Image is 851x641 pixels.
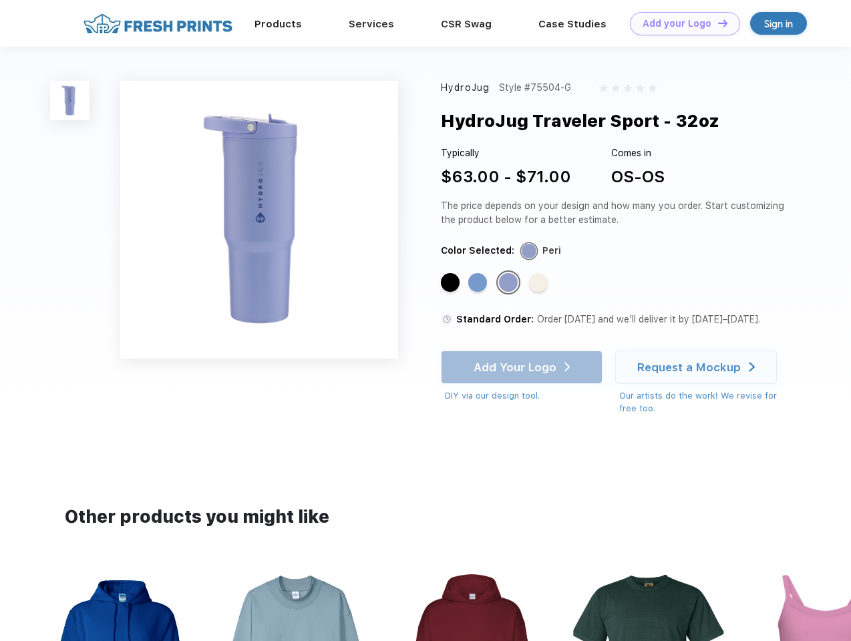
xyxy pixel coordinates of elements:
[612,84,620,92] img: gray_star.svg
[499,81,571,95] div: Style #75504-G
[619,389,790,415] div: Our artists do the work! We revise for free too.
[79,12,236,35] img: fo%20logo%202.webp
[254,18,302,30] a: Products
[649,84,657,92] img: gray_star.svg
[542,244,561,258] div: Peri
[441,273,460,292] div: Black
[50,81,90,120] img: func=resize&h=100
[611,165,665,189] div: OS-OS
[624,84,632,92] img: gray_star.svg
[537,314,760,325] span: Order [DATE] and we’ll deliver it by [DATE]–[DATE].
[636,84,644,92] img: gray_star.svg
[441,146,571,160] div: Typically
[441,108,719,134] div: HydroJug Traveler Sport - 32oz
[441,81,490,95] div: HydroJug
[529,273,548,292] div: Cream
[441,313,453,325] img: standard order
[441,244,514,258] div: Color Selected:
[764,16,793,31] div: Sign in
[441,199,790,227] div: The price depends on your design and how many you order. Start customizing the product below for ...
[750,12,807,35] a: Sign in
[468,273,487,292] div: Light Blue
[499,273,518,292] div: Peri
[718,19,727,27] img: DT
[120,81,398,359] img: func=resize&h=640
[441,165,571,189] div: $63.00 - $71.00
[599,84,607,92] img: gray_star.svg
[445,389,603,403] div: DIY via our design tool.
[637,361,741,374] div: Request a Mockup
[749,362,755,372] img: white arrow
[643,18,711,29] div: Add your Logo
[65,504,786,530] div: Other products you might like
[456,314,534,325] span: Standard Order:
[611,146,665,160] div: Comes in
